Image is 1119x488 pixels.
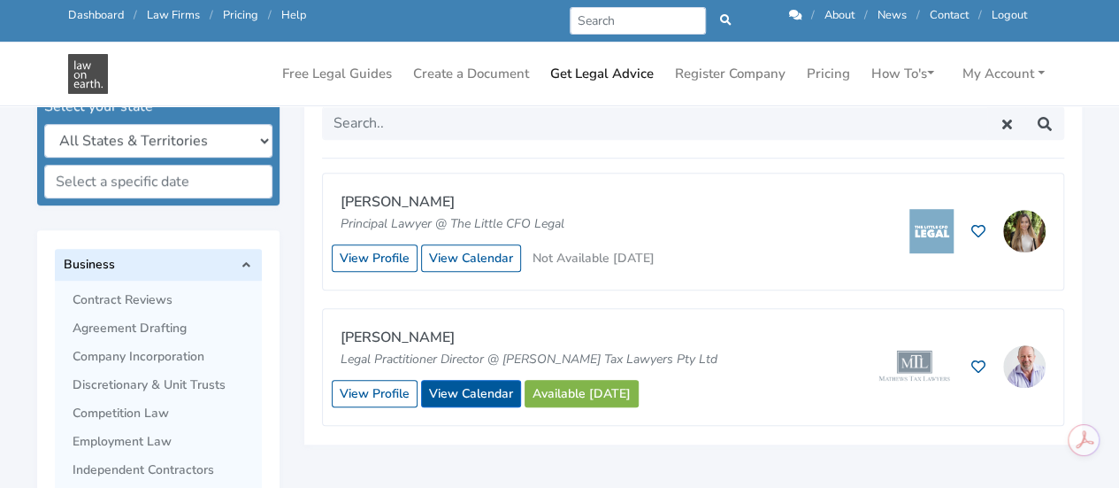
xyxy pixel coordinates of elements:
img: Taxation Get Legal Advice in [68,54,108,94]
a: Contract Reviews [73,286,262,314]
img: Mark Mathews [1003,345,1046,388]
a: Company Incorporation [73,343,262,371]
a: Help [281,7,306,23]
a: Logout [992,7,1027,23]
span: Agreement Drafting [73,321,253,336]
span: / [916,7,920,23]
a: Create a Document [406,57,536,91]
input: Search.. [322,106,988,140]
span: / [864,7,868,23]
p: [PERSON_NAME] [341,327,717,350]
span: Contract Reviews [73,293,253,307]
a: Register Company [668,57,793,91]
p: Legal Practitioner Director @ [PERSON_NAME] Tax Lawyers Pty Ltd [341,350,717,369]
a: Agreement Drafting [73,314,262,343]
input: Select a specific date [44,165,272,198]
span: Employment Law [73,435,253,449]
img: The Little CFO Legal [909,209,954,253]
a: Employment Law [73,428,262,456]
a: Independent Contractors [73,456,262,484]
span: / [134,7,137,23]
span: / [811,7,815,23]
span: / [210,7,213,23]
a: About [824,7,855,23]
a: Business [55,249,262,281]
img: Mathews Tax Lawyers Pty Ltd [875,345,954,389]
span: Independent Contractors [73,463,253,477]
span: Business [64,258,234,272]
a: Competition Law [73,399,262,428]
a: Dashboard [68,7,124,23]
a: Free Legal Guides [275,57,399,91]
a: Available [DATE] [525,380,639,407]
button: Not Available [DATE] [525,244,663,272]
a: Pricing [800,57,857,91]
a: News [878,7,907,23]
p: [PERSON_NAME] [341,191,650,214]
a: How To's [864,57,941,91]
p: Principal Lawyer @ The Little CFO Legal [341,214,650,234]
a: Law Firms [147,7,200,23]
span: / [268,7,272,23]
a: Pricing [223,7,258,23]
a: Discretionary & Unit Trusts [73,371,262,399]
a: View Profile [332,380,418,407]
input: Search [570,7,707,35]
a: Get Legal Advice [543,57,661,91]
img: Tessa Fisher [1003,210,1046,252]
a: View Calendar [421,380,521,407]
a: Contact [930,7,969,23]
span: Company Incorporation [73,350,253,364]
a: View Calendar [421,244,521,272]
a: My Account [955,57,1052,91]
span: / [978,7,982,23]
a: View Profile [332,244,418,272]
span: Competition Law [73,407,253,421]
span: Discretionary & Unit Trusts [73,378,253,392]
